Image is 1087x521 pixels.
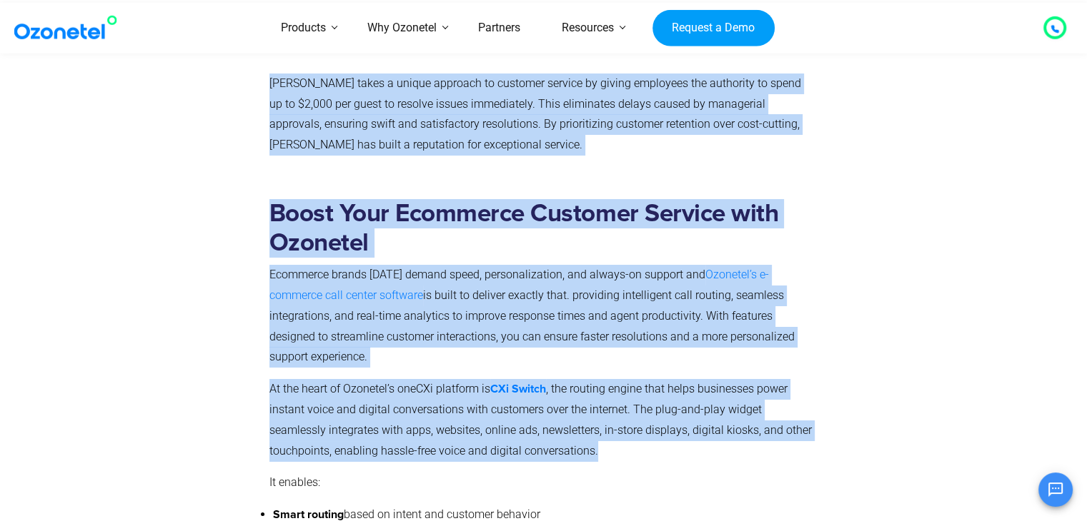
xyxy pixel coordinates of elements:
[23,23,34,34] img: logo_orange.svg
[269,199,812,258] h2: Boost Your Ecommerce Customer Service with Ozonetel
[541,3,635,54] a: Resources
[273,509,344,520] strong: Smart routing
[490,382,546,395] a: CXi Switch
[40,23,70,34] div: v 4.0.25
[269,379,812,461] p: At the heart of Ozonetel’s oneCXi platform is , the routing engine that helps businesses power in...
[347,3,457,54] a: Why Ozonetel
[652,9,775,46] a: Request a Demo
[260,3,347,54] a: Products
[37,37,157,49] div: Domain: [DOMAIN_NAME]
[39,83,50,94] img: tab_domain_overview_orange.svg
[158,84,241,93] div: Keywords by Traffic
[269,472,812,493] p: It enables:
[54,84,128,93] div: Domain Overview
[490,383,546,395] strong: CXi Switch
[142,83,154,94] img: tab_keywords_by_traffic_grey.svg
[269,74,812,156] p: [PERSON_NAME] takes a unique approach to customer service by giving employees the authority to sp...
[269,265,812,368] p: Ecommerce brands [DATE] demand speed, personalization, and always-on support and is built to deli...
[457,3,541,54] a: Partners
[23,37,34,49] img: website_grey.svg
[1038,472,1073,507] button: Open chat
